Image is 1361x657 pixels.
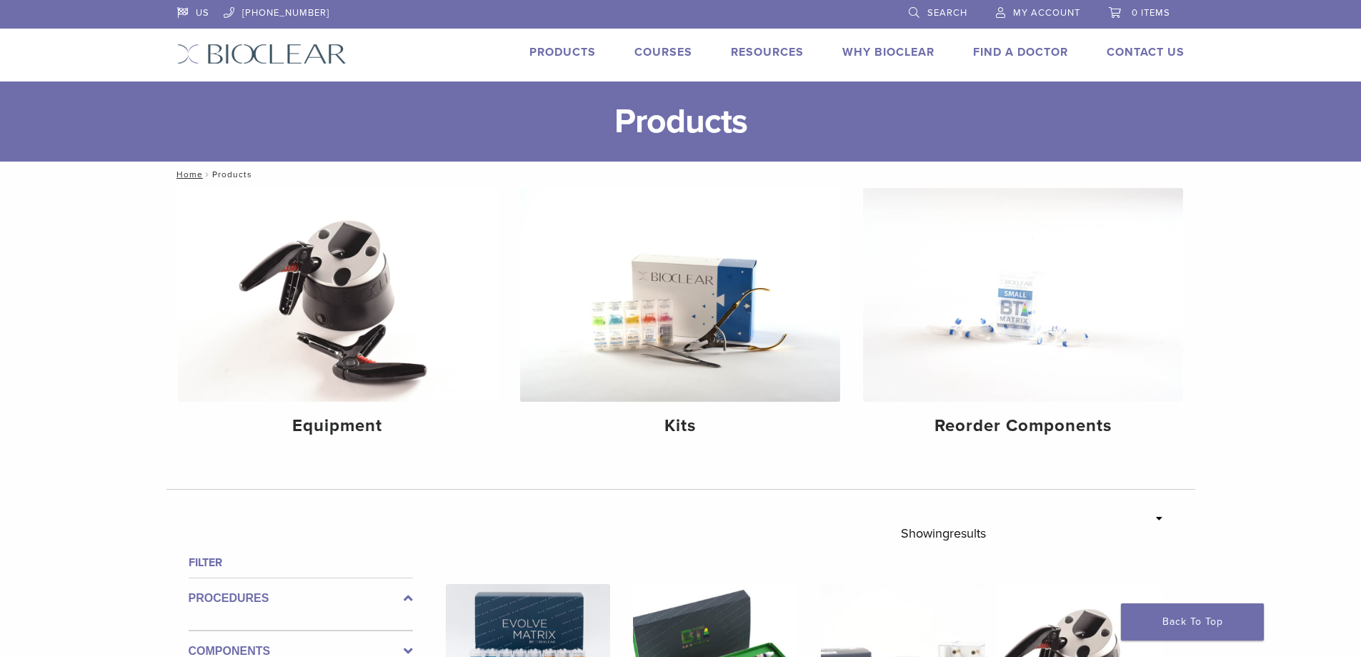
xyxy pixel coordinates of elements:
[177,44,347,64] img: Bioclear
[520,188,840,448] a: Kits
[842,45,934,59] a: Why Bioclear
[1107,45,1185,59] a: Contact Us
[1013,7,1080,19] span: My Account
[172,169,203,179] a: Home
[863,188,1183,448] a: Reorder Components
[634,45,692,59] a: Courses
[520,188,840,402] img: Kits
[874,413,1172,439] h4: Reorder Components
[178,188,498,448] a: Equipment
[1132,7,1170,19] span: 0 items
[189,413,487,439] h4: Equipment
[863,188,1183,402] img: Reorder Components
[532,413,829,439] h4: Kits
[166,162,1195,187] nav: Products
[1121,603,1264,641] a: Back To Top
[189,590,413,607] label: Procedures
[189,554,413,571] h4: Filter
[529,45,596,59] a: Products
[178,188,498,402] img: Equipment
[203,171,212,178] span: /
[973,45,1068,59] a: Find A Doctor
[927,7,967,19] span: Search
[901,518,986,548] p: Showing results
[731,45,804,59] a: Resources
